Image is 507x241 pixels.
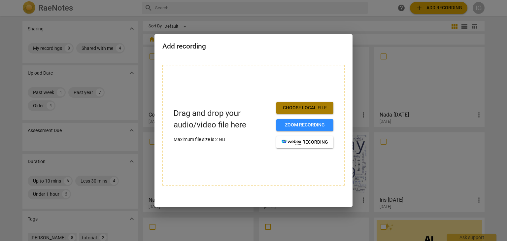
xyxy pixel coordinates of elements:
span: Choose local file [282,105,328,111]
span: recording [282,139,328,146]
p: Drag and drop your audio/video file here [174,108,271,131]
button: Zoom recording [276,119,333,131]
span: Zoom recording [282,122,328,128]
p: Maximum file size is 2 GB [174,136,271,143]
h2: Add recording [162,42,345,51]
button: recording [276,136,333,148]
button: Choose local file [276,102,333,114]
